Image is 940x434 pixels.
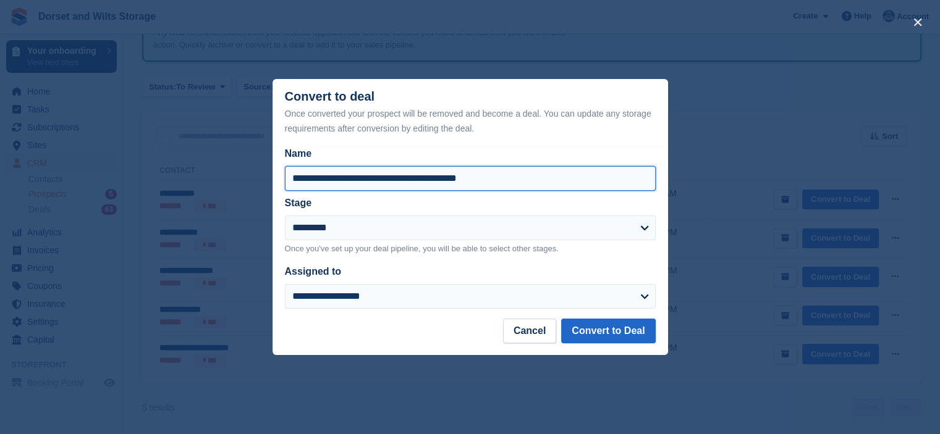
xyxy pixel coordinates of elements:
button: Convert to Deal [561,319,655,343]
button: Cancel [503,319,556,343]
label: Assigned to [285,266,342,277]
p: Once you've set up your deal pipeline, you will be able to select other stages. [285,243,656,255]
button: close [908,12,928,32]
div: Convert to deal [285,90,656,136]
div: Once converted your prospect will be removed and become a deal. You can update any storage requir... [285,106,656,136]
label: Name [285,146,656,161]
label: Stage [285,198,312,208]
